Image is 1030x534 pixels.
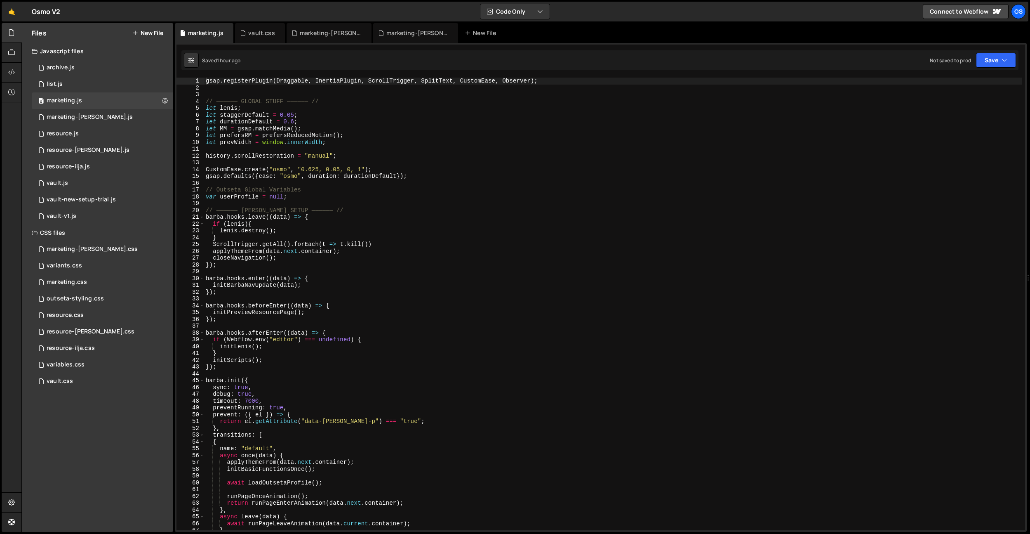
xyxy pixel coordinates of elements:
div: 55 [176,445,205,452]
div: Osmo V2 [32,7,60,17]
div: 15 [176,173,205,180]
div: 50 [176,411,205,418]
div: 51 [176,418,205,425]
div: Saved [202,57,240,64]
div: 19 [176,200,205,207]
div: 16596/45133.js [32,175,173,191]
div: 48 [176,398,205,405]
div: 16596/45156.css [32,291,173,307]
div: 62 [176,493,205,500]
div: vault.css [47,378,73,385]
a: 🤙 [2,2,22,21]
div: 36 [176,316,205,323]
div: 39 [176,336,205,343]
div: vault.css [248,29,275,37]
div: vault.js [47,180,68,187]
div: Javascript files [22,43,173,59]
div: variables.css [47,361,85,369]
div: 63 [176,500,205,507]
div: Not saved to prod [930,57,971,64]
div: 16596/45153.css [32,373,173,390]
div: 5 [176,105,205,112]
div: marketing.js [188,29,223,37]
div: 23 [176,227,205,234]
span: 0 [39,98,44,105]
div: 49 [176,404,205,411]
div: 16596/45132.js [32,208,173,224]
div: 16596/46199.css [32,307,173,324]
div: 20 [176,207,205,214]
div: 16596/45446.css [32,274,173,291]
div: 2 [176,85,205,92]
div: 21 [176,214,205,221]
div: resource-ilja.css [47,345,95,352]
div: 66 [176,520,205,527]
div: 65 [176,513,205,520]
div: 67 [176,527,205,534]
div: Os [1011,4,1026,19]
div: 7 [176,118,205,125]
div: 28 [176,262,205,269]
div: 61 [176,486,205,493]
a: Connect to Webflow [923,4,1009,19]
div: 16596/46198.css [32,340,173,357]
div: 25 [176,241,205,248]
div: marketing-[PERSON_NAME].js [386,29,448,37]
div: 40 [176,343,205,350]
div: 14 [176,166,205,173]
div: 16 [176,180,205,187]
div: 24 [176,234,205,241]
div: 1 [176,78,205,85]
div: 12 [176,153,205,160]
div: vault-v1.js [47,213,76,220]
div: resource-[PERSON_NAME].css [47,328,134,336]
div: resource.js [47,130,79,137]
div: marketing-[PERSON_NAME].css [47,246,138,253]
div: list.js [47,80,63,88]
div: 16596/45152.js [32,191,173,208]
div: 46 [176,384,205,391]
div: 30 [176,275,205,282]
div: 57 [176,459,205,466]
div: marketing-[PERSON_NAME].css [300,29,362,37]
div: outseta-styling.css [47,295,104,302]
div: New File [465,29,499,37]
div: 29 [176,268,205,275]
div: 52 [176,425,205,432]
div: marketing.js [47,97,82,104]
div: marketing.css [47,279,87,286]
div: 16596/45511.css [32,258,173,274]
div: 60 [176,480,205,487]
div: 44 [176,371,205,378]
button: Code Only [480,4,550,19]
div: 22 [176,221,205,228]
h2: Files [32,28,47,38]
div: 11 [176,146,205,153]
div: resource-[PERSON_NAME].js [47,146,129,154]
div: variants.css [47,262,82,269]
div: 16596/45151.js [32,76,173,92]
div: 41 [176,350,205,357]
div: 59 [176,473,205,480]
div: 45 [176,377,205,384]
div: 16596/45422.js [32,92,173,109]
div: 33 [176,295,205,302]
div: 3 [176,91,205,98]
div: 10 [176,139,205,146]
div: 16596/46194.js [32,142,173,158]
div: 35 [176,309,205,316]
div: 42 [176,357,205,364]
div: 58 [176,466,205,473]
div: 37 [176,323,205,330]
div: resource.css [47,312,84,319]
div: 18 [176,194,205,201]
div: 16596/45154.css [32,357,173,373]
div: 43 [176,364,205,371]
div: 16596/46195.js [32,158,173,175]
div: 31 [176,282,205,289]
div: 8 [176,125,205,132]
button: New File [132,30,163,36]
div: 27 [176,255,205,262]
div: 16596/46196.css [32,324,173,340]
div: 26 [176,248,205,255]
